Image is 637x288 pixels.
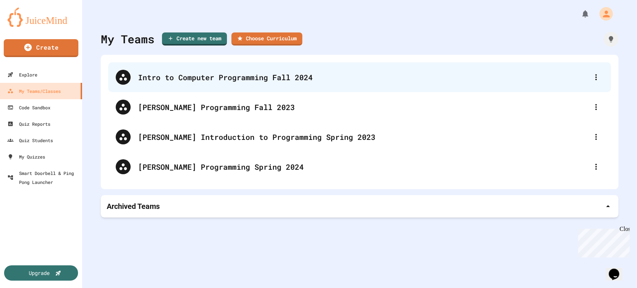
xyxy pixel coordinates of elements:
div: [PERSON_NAME] Programming Fall 2023 [108,92,611,122]
div: Intro to Computer Programming Fall 2024 [138,72,588,83]
div: My Account [591,5,615,22]
div: Quiz Reports [7,119,50,128]
a: Create [4,39,78,57]
div: [PERSON_NAME] Programming Fall 2023 [138,101,588,113]
div: [PERSON_NAME] Programming Spring 2024 [138,161,588,172]
div: [PERSON_NAME] Introduction to Programming Spring 2023 [108,122,611,152]
div: Code Sandbox [7,103,50,112]
div: Intro to Computer Programming Fall 2024 [108,62,611,92]
a: Create new team [162,32,227,46]
div: Chat with us now!Close [3,3,51,47]
div: Smart Doorbell & Ping Pong Launcher [7,169,79,187]
div: Quiz Students [7,136,53,145]
div: Upgrade [29,269,50,277]
div: [PERSON_NAME] Programming Spring 2024 [108,152,611,182]
iframe: chat widget [575,226,630,257]
div: My Notifications [567,7,591,20]
img: logo-orange.svg [7,7,75,27]
div: My Teams [101,31,154,47]
div: How it works [603,32,618,47]
div: My Teams/Classes [7,87,61,96]
iframe: chat widget [606,258,630,281]
div: [PERSON_NAME] Introduction to Programming Spring 2023 [138,131,588,143]
p: Archived Teams [107,201,160,212]
div: Explore [7,70,37,79]
a: Choose Curriculum [231,32,302,46]
div: My Quizzes [7,152,45,161]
